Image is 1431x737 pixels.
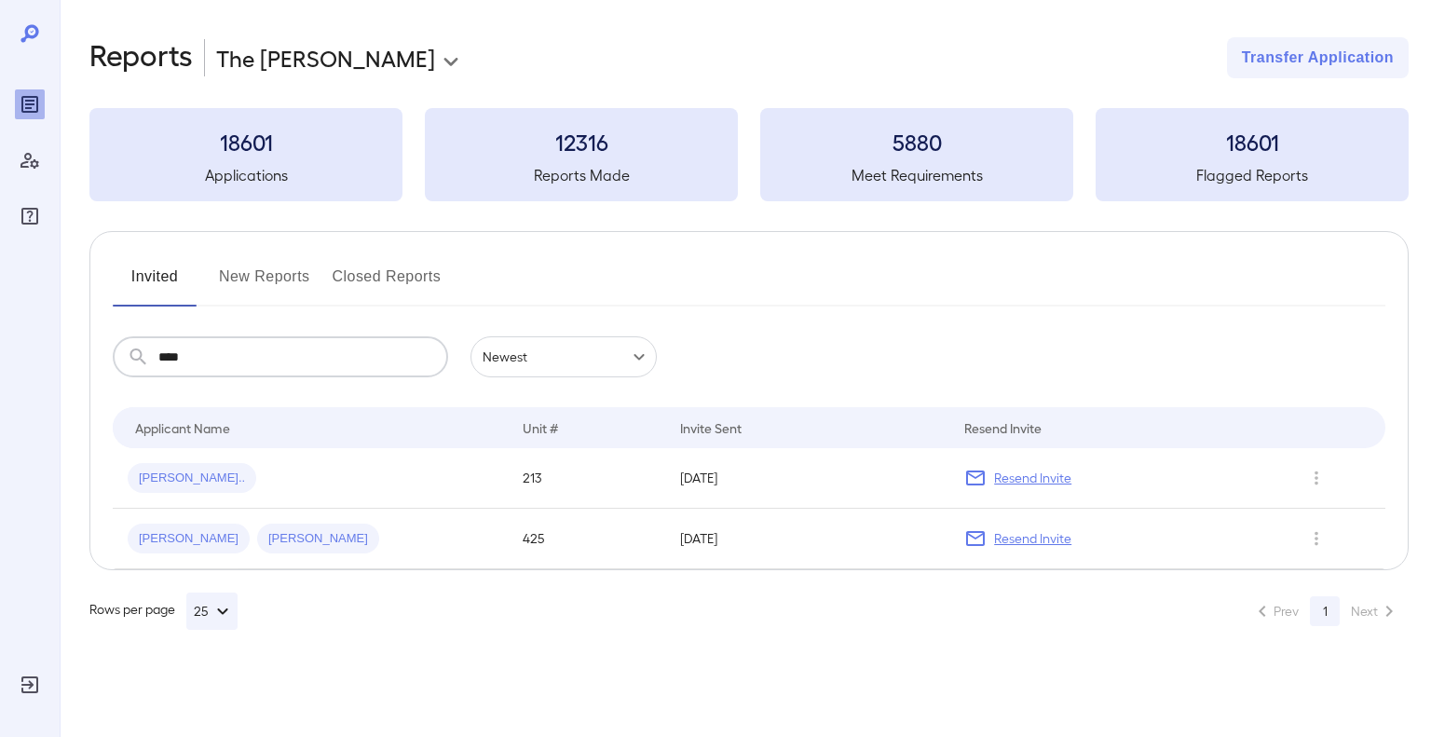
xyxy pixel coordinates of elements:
[15,145,45,175] div: Manage Users
[508,509,665,569] td: 425
[89,593,238,630] div: Rows per page
[964,416,1042,439] div: Resend Invite
[1096,127,1409,157] h3: 18601
[89,127,402,157] h3: 18601
[257,530,379,548] span: [PERSON_NAME]
[89,108,1409,201] summary: 18601Applications12316Reports Made5880Meet Requirements18601Flagged Reports
[128,530,250,548] span: [PERSON_NAME]
[1243,596,1409,626] nav: pagination navigation
[216,43,435,73] p: The [PERSON_NAME]
[523,416,558,439] div: Unit #
[15,201,45,231] div: FAQ
[333,262,442,307] button: Closed Reports
[1310,596,1340,626] button: page 1
[425,127,738,157] h3: 12316
[15,670,45,700] div: Log Out
[994,529,1071,548] p: Resend Invite
[994,469,1071,487] p: Resend Invite
[470,336,657,377] div: Newest
[135,416,230,439] div: Applicant Name
[1227,37,1409,78] button: Transfer Application
[219,262,310,307] button: New Reports
[186,593,238,630] button: 25
[680,416,742,439] div: Invite Sent
[128,470,256,487] span: [PERSON_NAME]..
[89,37,193,78] h2: Reports
[665,448,949,509] td: [DATE]
[760,164,1073,186] h5: Meet Requirements
[1302,463,1331,493] button: Row Actions
[665,509,949,569] td: [DATE]
[1096,164,1409,186] h5: Flagged Reports
[15,89,45,119] div: Reports
[508,448,665,509] td: 213
[760,127,1073,157] h3: 5880
[1302,524,1331,553] button: Row Actions
[89,164,402,186] h5: Applications
[113,262,197,307] button: Invited
[425,164,738,186] h5: Reports Made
